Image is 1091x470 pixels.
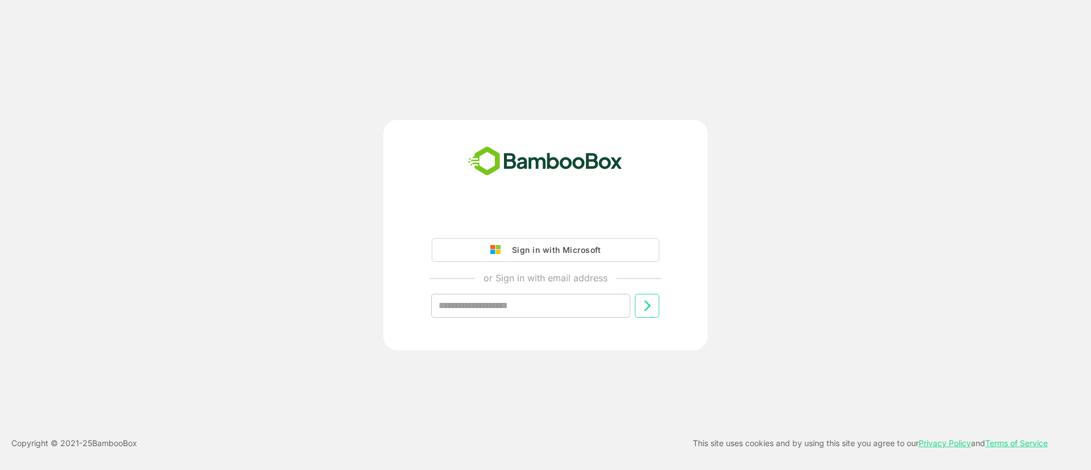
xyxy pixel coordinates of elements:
p: This site uses cookies and by using this site you agree to our and [693,436,1048,450]
img: google [490,245,506,255]
iframe: Sign in with Google Button [426,206,665,231]
a: Terms of Service [985,438,1048,448]
img: bamboobox [462,143,629,180]
button: Sign in with Microsoft [432,238,659,262]
p: or Sign in with email address [483,271,608,285]
div: Sign in with Microsoft [506,243,601,257]
p: Copyright © 2021- 25 BambooBox [11,436,137,450]
a: Privacy Policy [919,438,971,448]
